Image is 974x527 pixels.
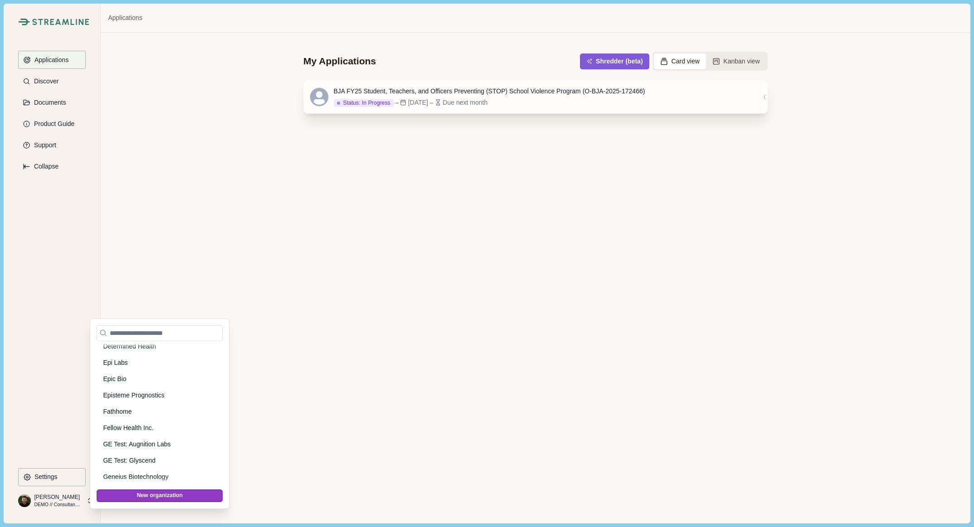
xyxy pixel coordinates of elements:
[97,489,223,502] button: New organization
[31,120,75,128] p: Product Guide
[706,53,766,69] button: Kanban view
[654,53,706,69] button: Card view
[395,98,399,107] div: –
[103,472,213,482] p: Geneius Biotechnology
[103,391,213,400] p: Episteme Prognostics
[18,157,86,175] button: Expand
[34,501,81,508] p: DEMO // Consultant Company
[18,18,86,25] a: Streamline Climate LogoStreamline Climate Logo
[18,115,86,133] button: Product Guide
[31,56,69,64] p: Applications
[430,98,433,107] div: –
[18,51,86,69] button: Applications
[580,53,649,69] button: Shredder (beta)
[32,19,89,25] img: Streamline Climate Logo
[18,72,86,90] button: Discover
[103,456,213,465] p: GE Test: Glyscend
[408,98,428,107] div: [DATE]
[18,468,86,486] button: Settings
[108,13,142,23] a: Applications
[31,99,66,106] p: Documents
[337,99,390,107] div: Status: In Progress
[18,468,86,489] a: Settings
[18,93,86,111] button: Documents
[31,141,56,149] p: Support
[334,99,394,107] button: Status: In Progress
[103,358,213,367] p: Epi Labs
[334,87,645,96] div: BJA FY25 Student, Teachers, and Officers Preventing (STOP) School Violence Program (O-BJA-2025-17...
[31,163,58,170] p: Collapse
[103,423,213,433] p: Fellow Health Inc.
[310,88,328,106] svg: avatar
[103,374,213,384] p: Epic Bio
[303,80,768,114] a: BJA FY25 Student, Teachers, and Officers Preventing (STOP) School Violence Program (O-BJA-2025-17...
[34,493,81,501] p: [PERSON_NAME]
[103,440,213,449] p: GE Test: Augnition Labs
[31,473,58,481] p: Settings
[18,18,29,25] img: Streamline Climate Logo
[103,407,213,416] p: Fathhome
[443,98,487,107] div: Due next month
[18,136,86,154] button: Support
[303,55,376,68] div: My Applications
[31,77,58,85] p: Discover
[18,494,31,507] img: profile picture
